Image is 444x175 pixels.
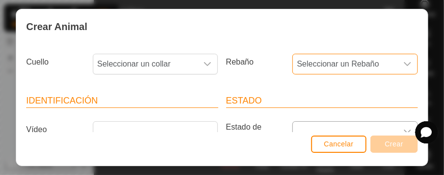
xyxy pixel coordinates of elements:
[293,54,398,74] span: Seleccionar un Rebaño
[93,54,198,74] span: Seleccionar un collar
[226,58,254,66] font: Rebaño
[297,60,379,68] font: Seleccionar un Rebaño
[311,136,366,153] button: Cancelar
[398,122,417,141] div: disparador desplegable
[198,54,217,74] div: disparador desplegable
[385,140,404,148] font: Crear
[370,136,418,153] button: Crear
[26,58,48,66] font: Cuello
[26,125,47,134] font: Vídeo
[26,21,87,32] font: Crear Animal
[324,140,354,148] font: Cancelar
[226,96,262,105] font: Estado
[398,54,417,74] div: disparador desplegable
[26,96,98,105] font: Identificación
[97,60,171,68] font: Seleccionar un collar
[226,123,262,143] font: Estado de Embarazo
